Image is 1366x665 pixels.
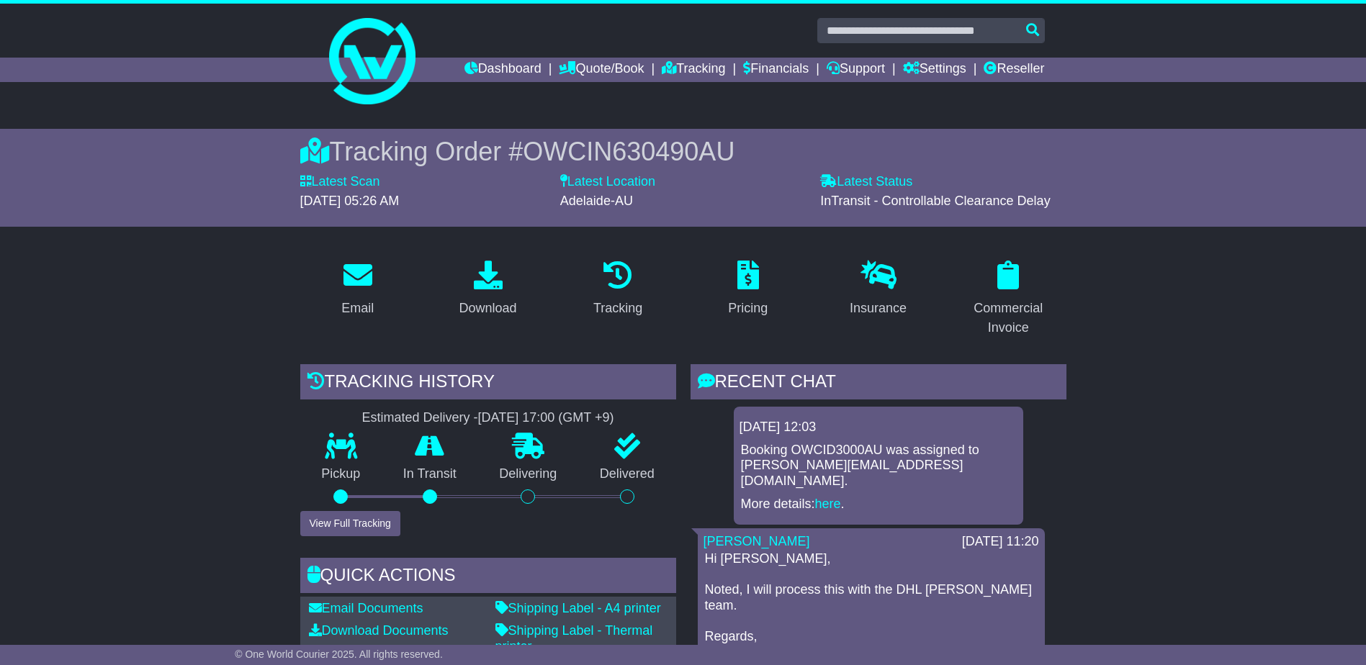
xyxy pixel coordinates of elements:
label: Latest Location [560,174,655,190]
div: [DATE] 17:00 (GMT +9) [478,410,614,426]
p: In Transit [382,466,478,482]
div: Commercial Invoice [960,299,1057,338]
label: Latest Scan [300,174,380,190]
div: RECENT CHAT [691,364,1066,403]
p: More details: . [741,497,1016,512]
a: Pricing [719,255,777,323]
div: [DATE] 11:20 [962,534,1039,550]
label: Latest Status [820,174,912,190]
span: [DATE] 05:26 AM [300,194,400,208]
div: Estimated Delivery - [300,410,676,426]
a: Commercial Invoice [951,255,1066,343]
a: Quote/Book [559,58,644,82]
a: Insurance [840,255,916,323]
a: Reseller [984,58,1044,82]
a: Download [449,255,526,323]
a: Shipping Label - A4 printer [495,601,661,615]
a: Dashboard [464,58,542,82]
div: Tracking Order # [300,136,1066,167]
p: Booking OWCID3000AU was assigned to [PERSON_NAME][EMAIL_ADDRESS][DOMAIN_NAME]. [741,443,1016,489]
a: Settings [903,58,966,82]
a: Email Documents [309,601,423,615]
p: Delivering [478,466,579,482]
span: © One World Courier 2025. All rights reserved. [235,648,443,660]
span: InTransit - Controllable Clearance Delay [820,194,1050,208]
p: Pickup [300,466,382,482]
a: Tracking [584,255,652,323]
a: [PERSON_NAME] [704,534,810,548]
a: Shipping Label - Thermal printer [495,623,653,653]
div: Download [459,299,516,318]
a: Financials [743,58,809,82]
p: Delivered [578,466,676,482]
div: Tracking history [300,364,676,403]
a: here [815,497,841,511]
p: Hi [PERSON_NAME], Noted, I will process this with the DHL [PERSON_NAME] team. Regards, [PERSON_NAME] [705,551,1038,660]
button: View Full Tracking [300,511,400,536]
span: Adelaide-AU [560,194,633,208]
div: Quick Actions [300,558,676,597]
div: Tracking [593,299,642,318]
a: Email [332,255,383,323]
span: OWCIN630490AU [523,137,734,166]
a: Tracking [662,58,725,82]
div: Pricing [728,299,768,318]
a: Support [827,58,885,82]
div: Insurance [850,299,907,318]
div: Email [341,299,374,318]
a: Download Documents [309,623,449,638]
div: [DATE] 12:03 [740,420,1017,435]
